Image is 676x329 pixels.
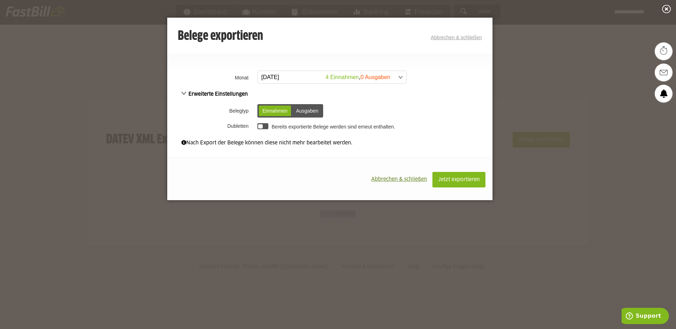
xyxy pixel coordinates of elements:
[181,139,478,147] div: Nach Export der Belege können diese nicht mehr bearbeitet werden.
[432,172,485,187] button: Jetzt exportieren
[622,308,669,325] iframe: Öffnet ein Widget, in dem Sie weitere Informationen finden
[366,172,432,187] button: Abbrechen & schließen
[178,29,263,43] h3: Belege exportieren
[438,177,480,182] span: Jetzt exportieren
[259,106,291,116] div: Einnahmen
[167,68,256,86] th: Monat
[431,35,482,40] a: Abbrechen & schließen
[181,92,248,97] span: Erweiterte Einstellungen
[272,124,395,130] label: Bereits exportierte Belege werden sind erneut enthalten.
[371,177,427,182] span: Abbrechen & schließen
[167,120,256,132] th: Dubletten
[292,106,322,116] div: Ausgaben
[167,102,256,120] th: Belegtyp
